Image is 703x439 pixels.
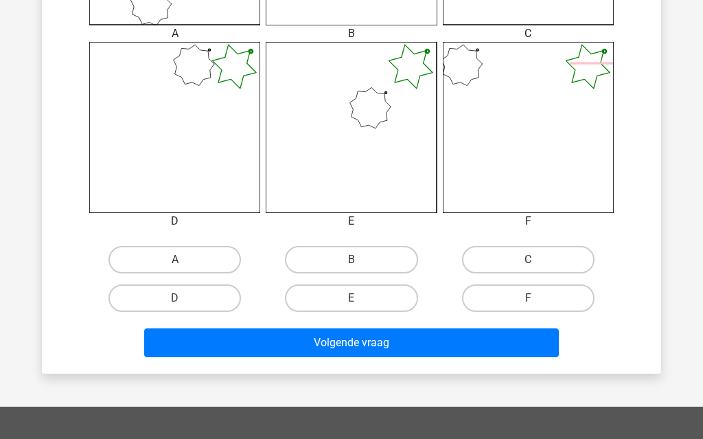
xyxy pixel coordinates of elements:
[255,213,447,229] div: E
[79,213,270,229] div: D
[433,213,624,229] div: F
[108,246,241,273] label: A
[255,25,447,42] div: B
[285,246,417,273] label: B
[79,25,270,42] div: A
[433,25,624,42] div: C
[285,284,417,312] label: E
[108,284,241,312] label: D
[144,328,560,357] button: Volgende vraag
[462,246,595,273] label: C
[462,284,595,312] label: F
